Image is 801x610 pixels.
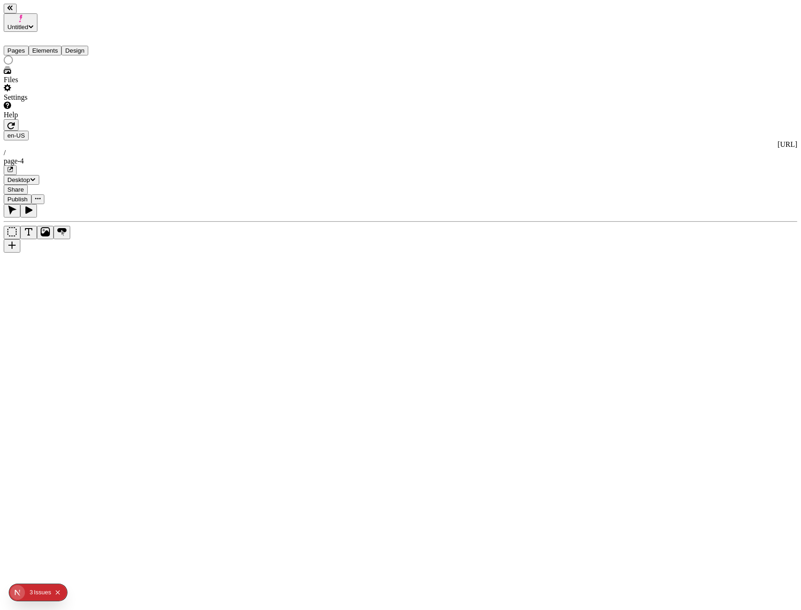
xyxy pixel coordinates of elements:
p: Cookie Test Route [4,7,135,16]
div: / [4,149,797,157]
button: Open locale picker [4,131,29,140]
span: Publish [7,196,28,203]
button: Text [20,226,37,239]
div: Help [4,111,115,119]
span: Untitled [7,24,28,30]
button: Elements [29,46,62,55]
button: Image [37,226,54,239]
button: Button [54,226,70,239]
button: Desktop [4,175,39,185]
button: Share [4,185,28,194]
span: Desktop [7,176,30,183]
span: en-US [7,132,25,139]
button: Box [4,226,20,239]
button: Design [61,46,88,55]
div: Files [4,76,115,84]
button: Untitled [4,13,37,32]
div: Settings [4,93,115,102]
button: Pages [4,46,29,55]
div: page-4 [4,157,797,165]
span: Share [7,186,24,193]
div: [URL] [4,140,797,149]
button: Publish [4,194,31,204]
